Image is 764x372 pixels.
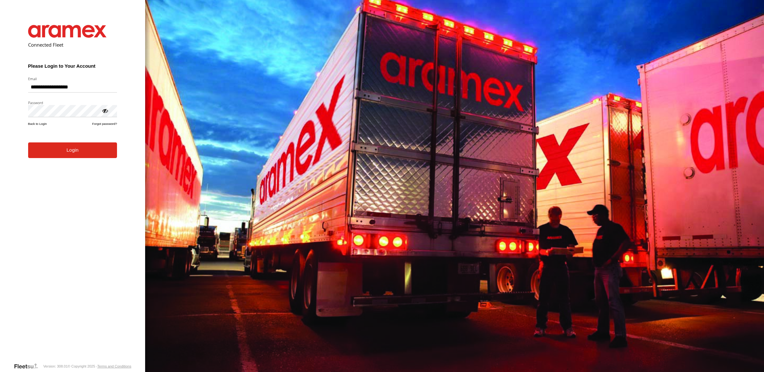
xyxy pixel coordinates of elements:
[28,122,47,125] a: Back to Login
[92,122,117,125] a: Forgot password?
[28,42,117,48] h2: Connected Fleet
[28,25,107,38] img: Aramex
[97,364,131,368] a: Terms and Conditions
[28,63,117,69] h3: Please Login to Your Account
[28,76,117,81] label: Email
[14,363,43,369] a: Visit our Website
[28,142,117,158] button: Login
[28,100,117,105] label: Password
[68,364,131,368] div: © Copyright 2025 -
[43,364,67,368] div: Version: 308.01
